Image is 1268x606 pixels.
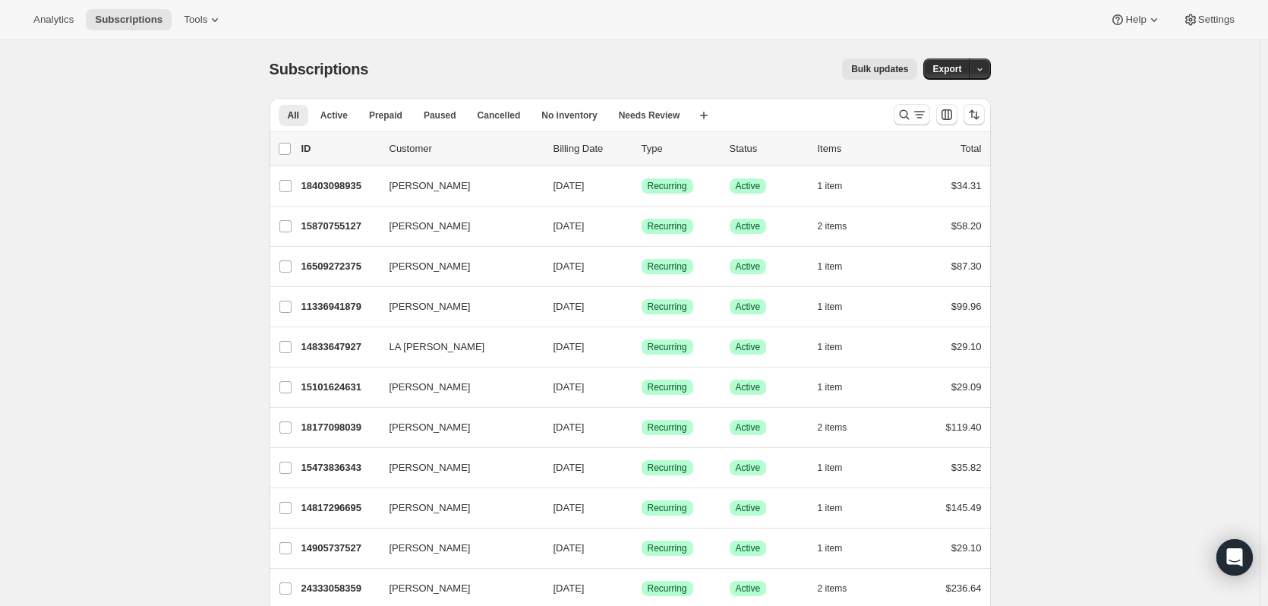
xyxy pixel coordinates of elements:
span: [PERSON_NAME] [390,460,471,475]
button: [PERSON_NAME] [380,174,532,198]
span: [PERSON_NAME] [390,259,471,274]
span: Active [736,421,761,434]
button: 1 item [818,336,860,358]
button: Help [1101,9,1170,30]
p: ID [301,141,377,156]
span: 1 item [818,381,843,393]
button: 1 item [818,457,860,478]
p: 15473836343 [301,460,377,475]
button: Customize table column order and visibility [936,104,957,125]
span: [DATE] [554,341,585,352]
span: Subscriptions [270,61,369,77]
button: Settings [1174,9,1244,30]
p: Customer [390,141,541,156]
button: LA [PERSON_NAME] [380,335,532,359]
button: [PERSON_NAME] [380,254,532,279]
span: Cancelled [478,109,521,122]
button: 1 item [818,256,860,277]
p: Status [730,141,806,156]
span: Paused [424,109,456,122]
button: Create new view [692,105,716,126]
div: 11336941879[PERSON_NAME][DATE]SuccessRecurringSuccessActive1 item$99.96 [301,296,982,317]
span: Subscriptions [95,14,162,26]
button: 2 items [818,578,864,599]
span: [DATE] [554,220,585,232]
p: 18403098935 [301,178,377,194]
button: [PERSON_NAME] [380,456,532,480]
button: [PERSON_NAME] [380,576,532,601]
span: All [288,109,299,122]
span: $119.40 [946,421,982,433]
span: Recurring [648,341,687,353]
span: Recurring [648,301,687,313]
span: [PERSON_NAME] [390,541,471,556]
div: 18403098935[PERSON_NAME][DATE]SuccessRecurringSuccessActive1 item$34.31 [301,175,982,197]
span: Active [736,180,761,192]
button: 1 item [818,497,860,519]
span: [PERSON_NAME] [390,380,471,395]
span: 1 item [818,542,843,554]
button: [PERSON_NAME] [380,295,532,319]
span: LA [PERSON_NAME] [390,339,485,355]
div: IDCustomerBilling DateTypeStatusItemsTotal [301,141,982,156]
span: 2 items [818,220,847,232]
span: [DATE] [554,381,585,393]
span: Help [1125,14,1146,26]
span: [PERSON_NAME] [390,299,471,314]
span: [DATE] [554,260,585,272]
span: $29.10 [951,341,982,352]
span: Tools [184,14,207,26]
p: 14817296695 [301,500,377,516]
button: Bulk updates [842,58,917,80]
div: 15101624631[PERSON_NAME][DATE]SuccessRecurringSuccessActive1 item$29.09 [301,377,982,398]
div: 15870755127[PERSON_NAME][DATE]SuccessRecurringSuccessActive2 items$58.20 [301,216,982,237]
p: Billing Date [554,141,629,156]
span: $35.82 [951,462,982,473]
span: [PERSON_NAME] [390,581,471,596]
p: 11336941879 [301,299,377,314]
span: Recurring [648,180,687,192]
span: 2 items [818,421,847,434]
button: Export [923,58,970,80]
button: Sort the results [964,104,985,125]
button: 1 item [818,538,860,559]
span: No inventory [541,109,597,122]
span: Recurring [648,582,687,595]
span: 1 item [818,180,843,192]
span: [PERSON_NAME] [390,500,471,516]
div: 14817296695[PERSON_NAME][DATE]SuccessRecurringSuccessActive1 item$145.49 [301,497,982,519]
span: $99.96 [951,301,982,312]
span: [DATE] [554,582,585,594]
span: Active [736,220,761,232]
button: [PERSON_NAME] [380,536,532,560]
button: [PERSON_NAME] [380,214,532,238]
span: Recurring [648,381,687,393]
span: Prepaid [369,109,402,122]
span: [DATE] [554,301,585,312]
span: Active [736,462,761,474]
span: 1 item [818,260,843,273]
span: [PERSON_NAME] [390,219,471,234]
div: 14833647927LA [PERSON_NAME][DATE]SuccessRecurringSuccessActive1 item$29.10 [301,336,982,358]
button: 1 item [818,377,860,398]
span: $87.30 [951,260,982,272]
span: [DATE] [554,542,585,554]
div: 15473836343[PERSON_NAME][DATE]SuccessRecurringSuccessActive1 item$35.82 [301,457,982,478]
p: 18177098039 [301,420,377,435]
div: Type [642,141,718,156]
button: Subscriptions [86,9,172,30]
span: 1 item [818,341,843,353]
button: Analytics [24,9,83,30]
div: 14905737527[PERSON_NAME][DATE]SuccessRecurringSuccessActive1 item$29.10 [301,538,982,559]
span: $29.09 [951,381,982,393]
span: Active [736,260,761,273]
button: [PERSON_NAME] [380,496,532,520]
span: Active [736,582,761,595]
span: Recurring [648,462,687,474]
p: 14905737527 [301,541,377,556]
p: 16509272375 [301,259,377,274]
span: 1 item [818,502,843,514]
div: Open Intercom Messenger [1216,539,1253,576]
span: [PERSON_NAME] [390,178,471,194]
span: Recurring [648,220,687,232]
